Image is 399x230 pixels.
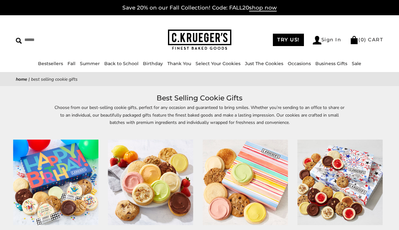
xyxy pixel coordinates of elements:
[203,140,288,225] img: Summer Stripes Cookie Gift Box - Assorted Cookies
[16,35,100,45] input: Search
[13,140,98,225] img: Birthday Celebration Cookie Gift Boxes - Assorted Cookies
[108,140,193,225] img: Just The Cookies - Summer Assorted Cookies
[80,61,100,66] a: Summer
[361,37,364,43] span: 0
[68,61,75,66] a: Fall
[168,30,231,50] img: C.KRUEGER'S
[249,4,277,11] span: shop now
[196,61,241,66] a: Select Your Cookies
[29,76,30,82] span: |
[350,37,383,43] a: (0) CART
[315,61,347,66] a: Business Gifts
[288,61,311,66] a: Occasions
[350,36,358,44] img: Bag
[273,34,304,46] a: TRY US!
[31,76,78,82] span: Best Selling Cookie Gifts
[25,92,374,104] h1: Best Selling Cookie Gifts
[245,61,283,66] a: Just The Cookies
[16,76,27,82] a: Home
[16,38,22,44] img: Search
[352,61,361,66] a: Sale
[104,61,138,66] a: Back to School
[122,4,277,11] a: Save 20% on our Fall Collection! Code: FALL20shop now
[38,61,63,66] a: Bestsellers
[54,104,345,133] p: Choose from our best-selling cookie gifts, perfect for any occasion and guaranteed to bring smile...
[16,76,383,83] nav: breadcrumbs
[313,36,341,44] a: Sign In
[143,61,163,66] a: Birthday
[167,61,191,66] a: Thank You
[297,140,383,225] img: Patriotic Cookie Gift Boxes – Assorted Cookies
[313,36,321,44] img: Account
